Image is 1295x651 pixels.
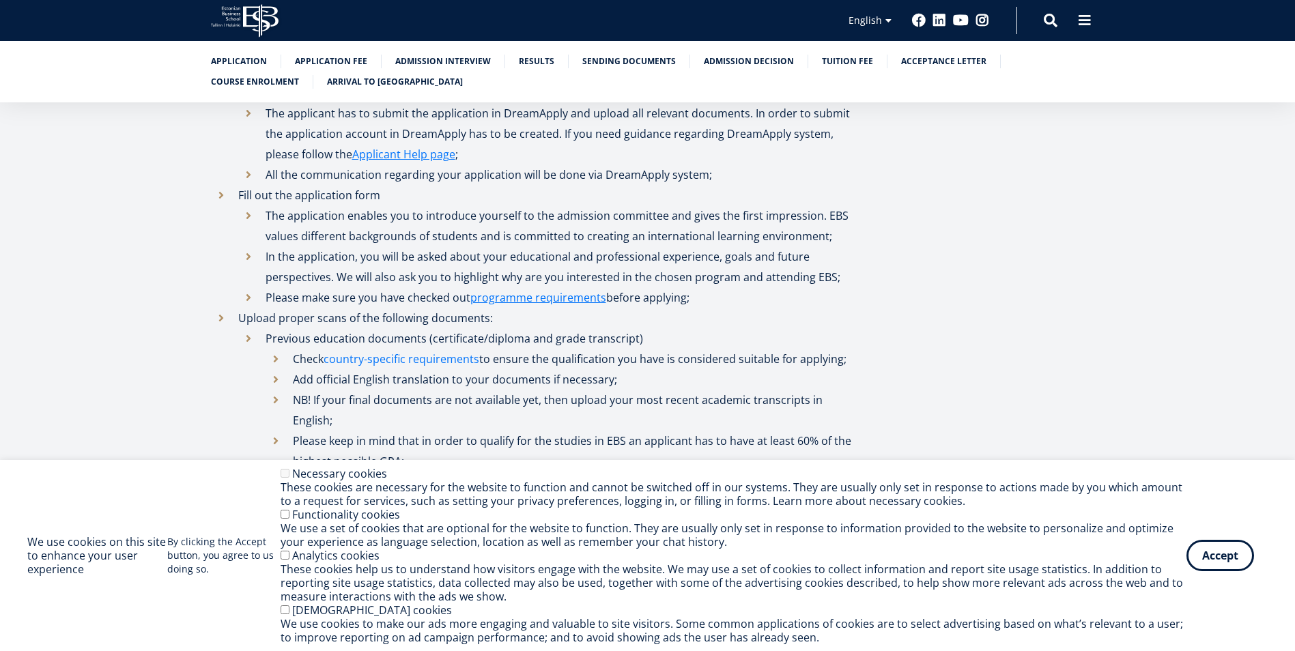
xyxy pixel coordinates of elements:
li: The application enables you to introduce yourself to the admission committee and gives the first ... [238,205,859,246]
li: Please make sure you have checked out before applying; [238,287,859,308]
li: In the application, you will be asked about your educational and professional experience, goals a... [238,246,859,287]
a: Application fee [295,55,367,68]
label: Necessary cookies [292,466,387,481]
a: Acceptance letter [901,55,986,68]
div: These cookies are necessary for the website to function and cannot be switched off in our systems... [281,480,1186,508]
li: Check to ensure the qualification you have is considered suitable for applying; [266,349,859,369]
label: Analytics cookies [292,548,380,563]
a: programme requirements [470,287,606,308]
label: [DEMOGRAPHIC_DATA] cookies [292,603,452,618]
label: Functionality cookies [292,507,400,522]
a: Admission interview [395,55,491,68]
button: Accept [1186,540,1254,571]
li: Please keep in mind that in order to qualify for the studies in EBS an applicant has to have at l... [266,431,859,472]
li: Previous education documents (certificate/diploma and grade transcript) [238,328,859,472]
a: Instagram [976,14,989,27]
li: NB! If your final documents are not available yet, then upload your most recent academic transcri... [266,390,859,431]
div: These cookies help us to understand how visitors engage with the website. We may use a set of coo... [281,562,1186,603]
a: Admission decision [704,55,794,68]
a: Applicant Help page [352,144,455,164]
a: Course enrolment [211,75,299,89]
li: The applicant has to submit the application in DreamApply and upload all relevant documents. In o... [238,103,859,164]
a: Facebook [912,14,926,27]
li: All the communication regarding your application will be done via DreamApply system; [238,164,859,185]
li: Create an account in [211,69,859,185]
a: Results [519,55,554,68]
a: country-specific requirements [324,349,479,369]
div: We use cookies to make our ads more engaging and valuable to site visitors. Some common applicati... [281,617,1186,644]
a: Arrival to [GEOGRAPHIC_DATA] [327,75,463,89]
a: Application [211,55,267,68]
li: Upload proper scans of the following documents: [211,308,859,567]
a: Linkedin [933,14,946,27]
h2: We use cookies on this site to enhance your user experience [27,535,167,576]
div: We use a set of cookies that are optional for the website to function. They are usually only set ... [281,521,1186,549]
a: Youtube [953,14,969,27]
li: Fill out the application form [211,185,859,308]
li: Add official English translation to your documents if necessary; [266,369,859,390]
p: By clicking the Accept button, you agree to us doing so. [167,535,281,576]
a: Sending documents [582,55,676,68]
a: Tuition fee [822,55,873,68]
